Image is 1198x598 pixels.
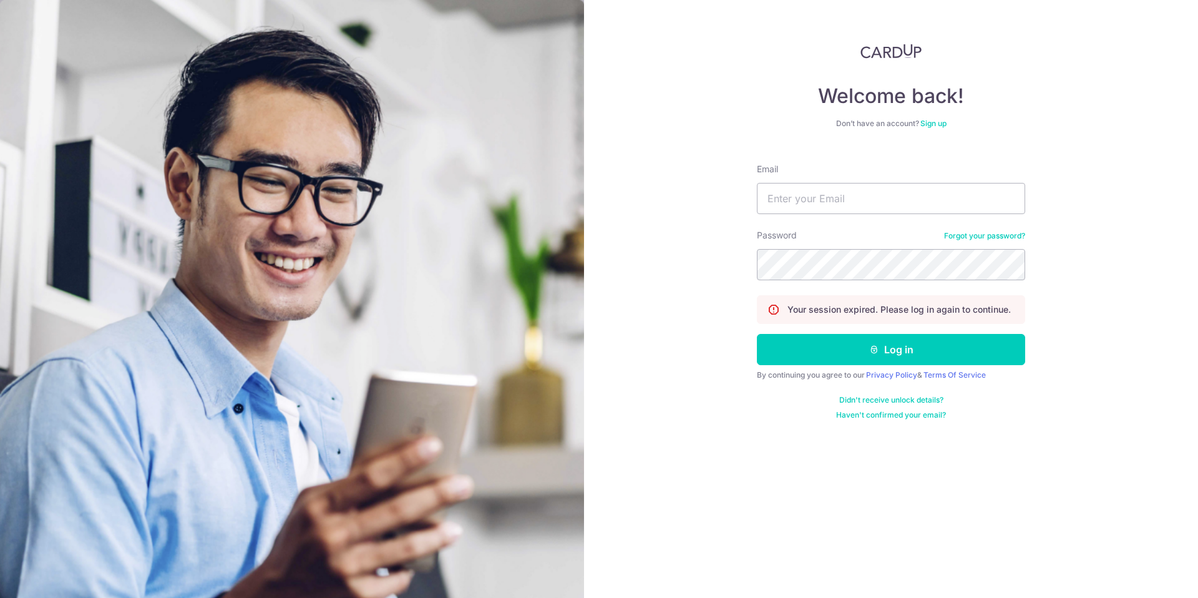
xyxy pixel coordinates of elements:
a: Sign up [920,119,947,128]
label: Email [757,163,778,175]
a: Didn't receive unlock details? [839,395,943,405]
a: Haven't confirmed your email? [836,410,946,420]
h4: Welcome back! [757,84,1025,109]
div: Don’t have an account? [757,119,1025,129]
a: Forgot your password? [944,231,1025,241]
label: Password [757,229,797,242]
div: By continuing you agree to our & [757,370,1025,380]
p: Your session expired. Please log in again to continue. [787,303,1011,316]
img: CardUp Logo [860,44,922,59]
button: Log in [757,334,1025,365]
a: Terms Of Service [923,370,986,380]
a: Privacy Policy [866,370,917,380]
input: Enter your Email [757,183,1025,214]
